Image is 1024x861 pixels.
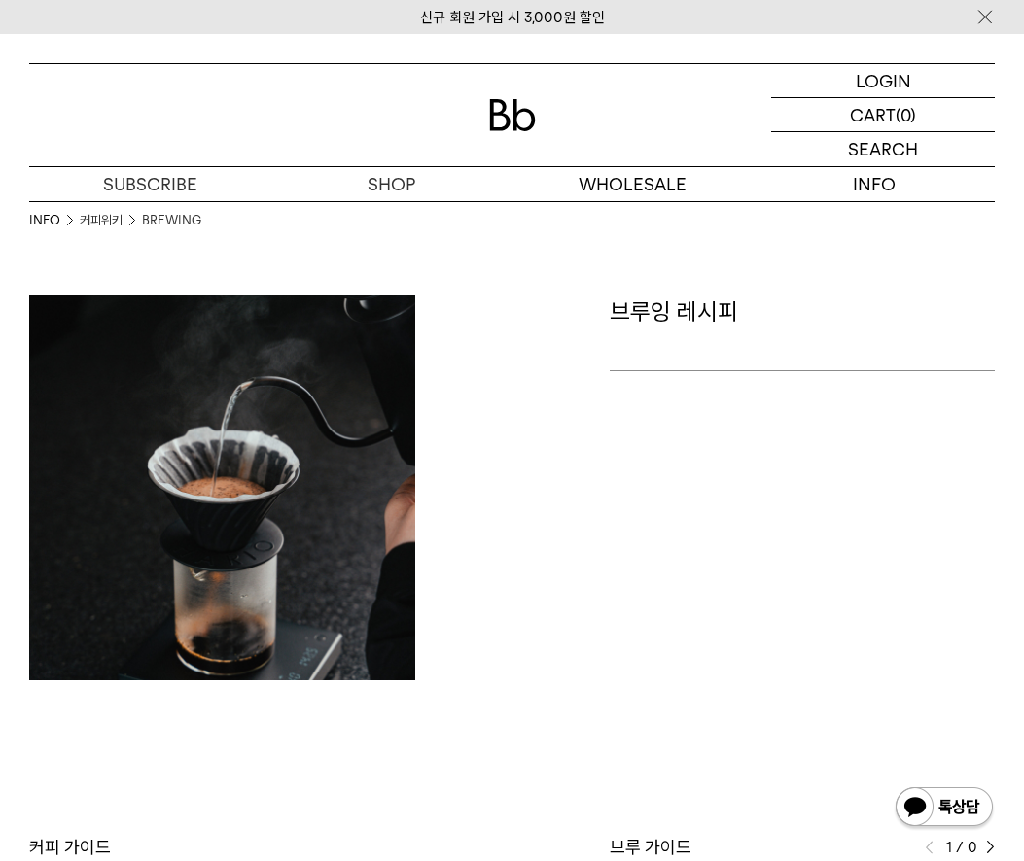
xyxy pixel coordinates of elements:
p: SEARCH [848,132,918,166]
span: / [956,836,964,859]
p: (0) [896,98,916,131]
a: SUBSCRIBE [29,167,270,201]
div: 커피 가이드 [29,836,415,859]
p: WHOLESALE [512,167,754,201]
p: LOGIN [856,64,911,97]
img: 카카오톡 채널 1:1 채팅 버튼 [894,785,995,832]
a: BREWING [142,211,201,230]
p: 브루잉 레시피 [610,295,996,361]
span: 1 [943,836,952,859]
p: INFO [754,167,995,201]
a: SHOP [270,167,512,201]
p: CART [850,98,896,131]
li: INFO [29,211,80,230]
div: 브루 가이드 [610,836,996,859]
a: CART (0) [771,98,995,132]
a: 커피위키 [80,211,123,230]
span: 0 [968,836,976,859]
img: 브루잉 레시피 [29,295,415,681]
a: LOGIN [771,64,995,98]
img: 로고 [489,99,536,131]
a: 신규 회원 가입 시 3,000원 할인 [420,9,605,26]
